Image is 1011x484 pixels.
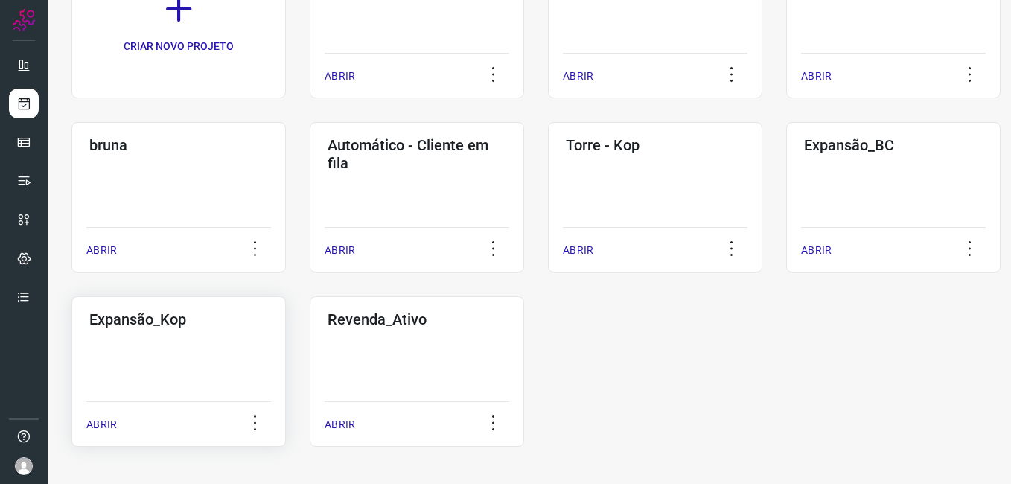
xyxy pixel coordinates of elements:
img: avatar-user-boy.jpg [15,457,33,475]
p: ABRIR [801,69,832,84]
p: ABRIR [86,243,117,258]
p: ABRIR [801,243,832,258]
p: ABRIR [325,417,355,433]
p: ABRIR [563,69,593,84]
h3: Expansão_Kop [89,311,268,328]
p: ABRIR [325,243,355,258]
p: ABRIR [563,243,593,258]
h3: Torre - Kop [566,136,744,154]
p: ABRIR [86,417,117,433]
h3: bruna [89,136,268,154]
h3: Revenda_Ativo [328,311,506,328]
h3: Automático - Cliente em fila [328,136,506,172]
p: ABRIR [325,69,355,84]
img: Logo [13,9,35,31]
p: CRIAR NOVO PROJETO [124,39,234,54]
h3: Expansão_BC [804,136,983,154]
